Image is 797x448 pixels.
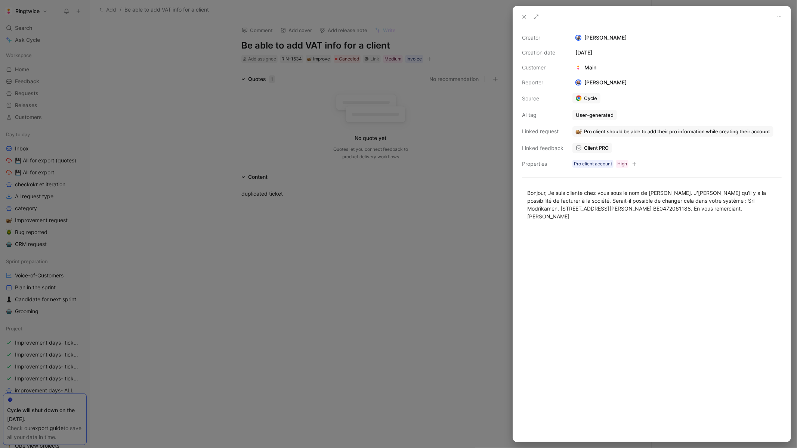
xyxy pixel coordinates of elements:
div: Bonjour, Je suis cliente chez vous sous le nom de [PERSON_NAME]. J'[PERSON_NAME] qu'il y a la pos... [527,189,776,220]
div: AI tag [522,111,563,119]
div: [PERSON_NAME] [572,78,630,87]
span: Pro client should be able to add their pro information while creating their account [584,128,770,135]
div: Creation date [522,48,563,57]
div: Linked feedback [522,144,563,153]
img: 🐌 [576,128,582,134]
img: avatar [576,80,581,85]
button: 🐌Pro client should be able to add their pro information while creating their account [572,126,773,137]
img: logo [575,65,581,71]
div: User-generated [576,112,614,118]
a: Cycle [572,93,600,103]
div: [PERSON_NAME] [572,33,782,42]
div: Main [572,63,599,72]
div: Properties [522,159,563,168]
div: Reporter [522,78,563,87]
div: Creator [522,33,563,42]
span: Client PRO [584,144,609,151]
img: avatar [576,35,581,40]
div: Pro client account [574,160,612,168]
a: Client PRO [572,143,612,153]
div: Linked request [522,127,563,136]
div: Source [522,94,563,103]
div: [DATE] [572,48,782,57]
div: High [617,160,627,168]
div: Customer [522,63,563,72]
